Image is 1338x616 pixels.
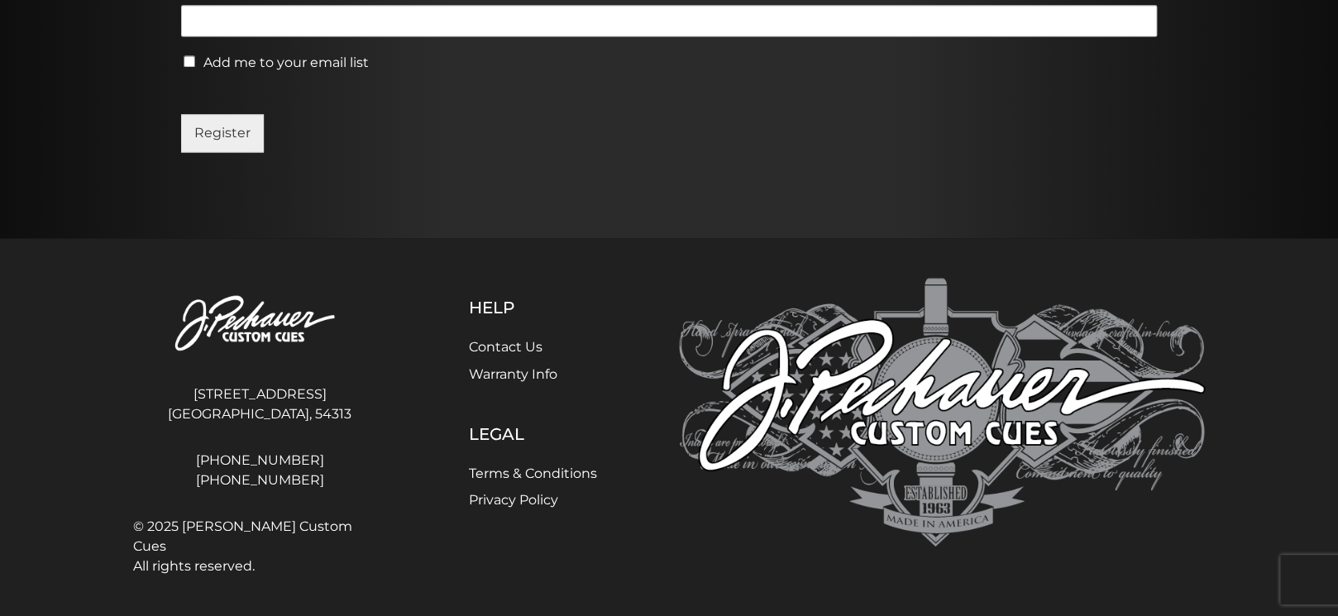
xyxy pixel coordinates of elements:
[133,377,386,430] address: [STREET_ADDRESS] [GEOGRAPHIC_DATA], 54313
[469,339,542,355] a: Contact Us
[469,491,558,507] a: Privacy Policy
[181,114,264,152] button: Register
[133,450,386,470] a: [PHONE_NUMBER]
[203,55,369,70] label: Add me to your email list
[133,278,386,370] img: Pechauer Custom Cues
[469,298,597,318] h5: Help
[133,470,386,489] a: [PHONE_NUMBER]
[469,423,597,443] h5: Legal
[469,465,597,480] a: Terms & Conditions
[469,365,557,381] a: Warranty Info
[679,278,1205,547] img: Pechauer Custom Cues
[133,516,386,575] span: © 2025 [PERSON_NAME] Custom Cues All rights reserved.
